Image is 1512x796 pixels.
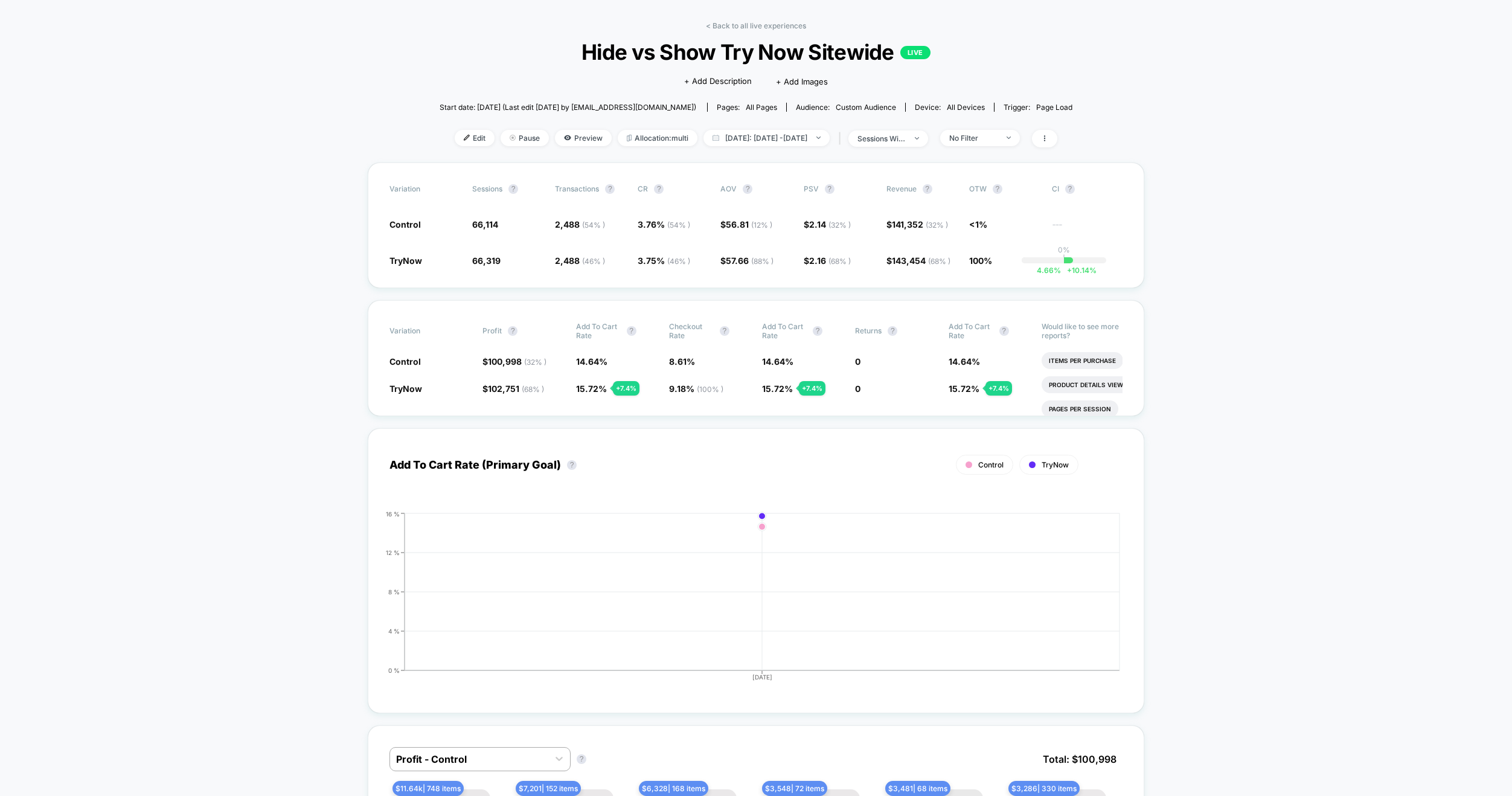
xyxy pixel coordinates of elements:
[638,184,648,193] span: CR
[482,326,502,335] span: Profit
[813,326,822,336] button: ?
[389,356,421,367] span: Control
[1065,184,1075,194] button: ?
[440,103,696,112] span: Start date: [DATE] (Last edit [DATE] by [EMAIL_ADDRESS][DOMAIN_NAME])
[1004,103,1072,112] div: Trigger:
[576,322,621,340] span: Add To Cart Rate
[949,133,998,143] div: No Filter
[857,134,906,143] div: sessions with impression
[522,385,544,394] span: ( 68 % )
[969,184,1036,194] span: OTW
[804,219,851,229] span: $
[567,460,577,470] button: ?
[855,356,860,367] span: 0
[923,184,932,194] button: ?
[915,137,919,140] img: end
[455,130,495,146] span: Edit
[828,257,851,266] span: ( 68 % )
[1063,254,1065,263] p: |
[885,781,950,796] span: $ 3,481 | 68 items
[726,219,772,229] span: 56.81
[892,219,948,229] span: 141,352
[667,220,690,229] span: ( 54 % )
[577,754,586,764] button: ?
[555,184,599,193] span: Transactions
[855,384,860,394] span: 0
[713,135,719,141] img: calendar
[985,381,1012,396] div: + 7.4 %
[377,510,1110,692] div: ADD_TO_CART_RATE
[751,220,772,229] span: ( 12 % )
[508,326,517,336] button: ?
[389,255,422,266] span: TryNow
[751,257,774,266] span: ( 88 % )
[1052,184,1118,194] span: CI
[762,356,793,367] span: 14.64 %
[1061,266,1097,275] span: 10.14 %
[804,184,819,193] span: PSV
[1042,322,1123,340] p: Would like to see more reports?
[969,219,987,229] span: <1%
[1042,400,1118,417] li: Pages Per Session
[825,184,834,194] button: ?
[388,588,400,595] tspan: 8 %
[464,135,470,141] img: edit
[1058,245,1070,254] p: 0%
[978,460,1004,469] span: Control
[1036,103,1072,112] span: Page Load
[892,255,950,266] span: 143,454
[472,39,1041,65] span: Hide vs Show Try Now Sitewide
[488,356,546,367] span: 100,998
[855,326,882,335] span: Returns
[1042,376,1152,393] li: Product Details Views Rate
[669,384,723,394] span: 9.18 %
[389,322,456,340] span: Variation
[388,666,400,673] tspan: 0 %
[726,255,774,266] span: 57.66
[809,255,851,266] span: 2.16
[1037,747,1123,771] span: Total: $ 100,998
[555,130,612,146] span: Preview
[762,322,807,340] span: Add To Cart Rate
[667,257,690,266] span: ( 46 % )
[949,322,993,340] span: Add To Cart Rate
[900,46,931,59] p: LIVE
[524,358,546,367] span: ( 32 % )
[697,385,723,394] span: ( 100 % )
[969,255,992,266] span: 100%
[488,384,544,394] span: 102,751
[776,77,828,86] span: + Add Images
[669,356,695,367] span: 8.61 %
[482,384,544,394] span: $
[482,356,546,367] span: $
[720,255,774,266] span: $
[926,220,948,229] span: ( 32 % )
[836,130,848,147] span: |
[796,103,896,112] div: Audience:
[386,548,400,556] tspan: 12 %
[799,381,825,396] div: + 7.4 %
[472,219,498,229] span: 66,114
[627,135,632,141] img: rebalance
[516,781,581,796] span: $ 7,201 | 152 items
[555,219,605,229] span: 2,488
[752,673,772,681] tspan: [DATE]
[888,326,897,336] button: ?
[684,75,752,88] span: + Add Description
[638,219,690,229] span: 3.76 %
[703,130,830,146] span: [DATE]: [DATE] - [DATE]
[905,103,994,112] span: Device:
[1052,221,1123,230] span: ---
[389,184,456,194] span: Variation
[501,130,549,146] span: Pause
[1008,781,1080,796] span: $ 3,286 | 330 items
[639,781,708,796] span: $ 6,328 | 168 items
[886,219,948,229] span: $
[720,219,772,229] span: $
[746,103,777,112] span: all pages
[638,255,690,266] span: 3.75 %
[762,384,793,394] span: 15.72 %
[928,257,950,266] span: ( 68 % )
[392,781,464,796] span: $ 11.64k | 748 items
[762,781,827,796] span: $ 3,548 | 72 items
